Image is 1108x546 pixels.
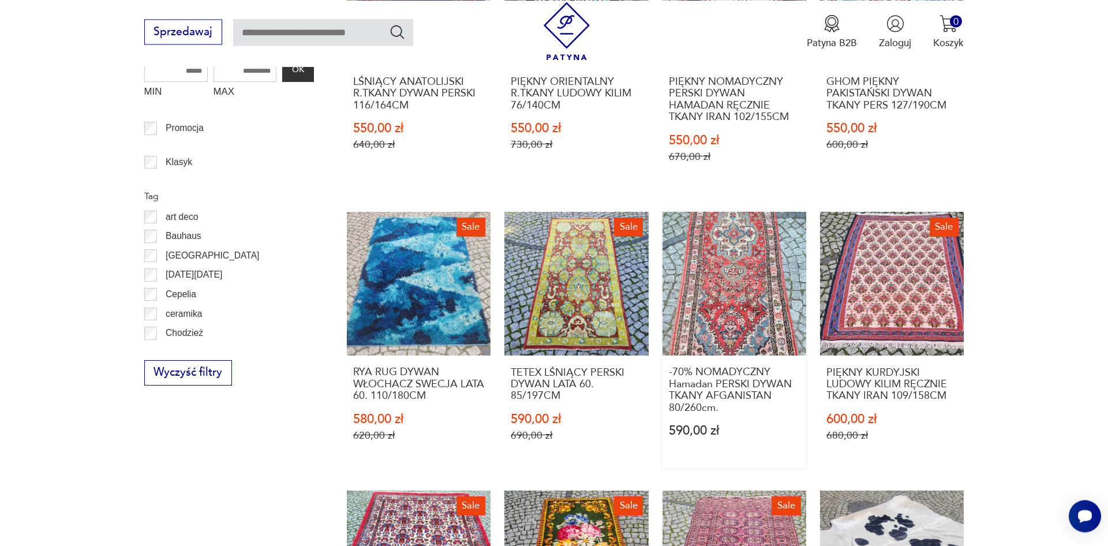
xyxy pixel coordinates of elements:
[511,413,642,425] p: 590,00 zł
[166,345,200,360] p: Ćmielów
[144,19,222,44] button: Sprzedawaj
[511,139,642,151] p: 730,00 zł
[511,367,642,402] h3: TETEX LŚNIĄCY PERSKI DYWAN LATA 60. 85/197CM
[879,14,911,49] button: Zaloguj
[166,326,203,341] p: Chodzież
[823,14,841,32] img: Ikona medalu
[511,76,642,111] h3: PIĘKNY ORIENTALNY R.TKANY LUDOWY KILIM 76/140CM
[166,287,196,302] p: Cepelia
[669,76,800,124] h3: PIĘKNY NOMADYCZNY PERSKI DYWAN HAMADAN RĘCZNIE TKANY IRAN 102/155CM
[879,36,911,49] p: Zaloguj
[826,139,958,151] p: 600,00 zł
[511,429,642,442] p: 690,00 zł
[826,76,958,111] h3: GHOM PIĘKNY PAKISTAŃSKI DYWAN TKANY PERS 127/190CM
[886,14,904,32] img: Ikonka użytkownika
[807,14,857,49] button: Patyna B2B
[504,212,648,469] a: SaleTETEX LŚNIĄCY PERSKI DYWAN LATA 60. 85/197CMTETEX LŚNIĄCY PERSKI DYWAN LATA 60. 85/197CM590,0...
[282,58,313,82] button: OK
[820,212,964,469] a: SalePIĘKNY KURDYJSKI LUDOWY KILIM RĘCZNIE TKANY IRAN 109/158CMPIĘKNY KURDYJSKI LUDOWY KILIM RĘCZN...
[669,425,800,437] p: 590,00 zł
[826,429,958,442] p: 680,00 zł
[166,248,259,263] p: [GEOGRAPHIC_DATA]
[807,36,857,49] p: Patyna B2B
[347,212,491,469] a: SaleRYA RUG DYWAN WŁOCHACZ SWECJA LATA 60. 110/180CMRYA RUG DYWAN WŁOCHACZ SWECJA LATA 60. 110/18...
[353,429,485,442] p: 620,00 zł
[166,121,204,136] p: Promocja
[166,267,222,282] p: [DATE][DATE]
[353,139,485,151] p: 640,00 zł
[933,14,964,49] button: 0Koszyk
[353,122,485,134] p: 550,00 zł
[166,306,202,321] p: ceramika
[538,2,596,60] img: Patyna - sklep z meblami i dekoracjami vintage
[144,82,208,104] label: MIN
[144,28,222,37] a: Sprzedawaj
[166,229,201,244] p: Bauhaus
[669,367,800,414] h3: -70% NOMADYCZNY Hamadan PERSKI DYWAN TKANY AFGANISTAN 80/260cm.
[511,122,642,134] p: 550,00 zł
[669,134,800,147] p: 550,00 zł
[214,82,277,104] label: MAX
[933,36,964,49] p: Koszyk
[807,14,857,49] a: Ikona medaluPatyna B2B
[166,155,192,170] p: Klasyk
[1069,500,1101,532] iframe: Smartsupp widget button
[166,210,198,225] p: art deco
[950,15,962,27] div: 0
[662,212,806,469] a: -70% NOMADYCZNY Hamadan PERSKI DYWAN TKANY AFGANISTAN 80/260cm.-70% NOMADYCZNY Hamadan PERSKI DYW...
[389,23,406,40] button: Szukaj
[669,151,800,163] p: 670,00 zł
[353,367,485,402] h3: RYA RUG DYWAN WŁOCHACZ SWECJA LATA 60. 110/180CM
[826,367,958,402] h3: PIĘKNY KURDYJSKI LUDOWY KILIM RĘCZNIE TKANY IRAN 109/158CM
[144,189,314,204] p: Tag
[144,360,232,386] button: Wyczyść filtry
[826,413,958,425] p: 600,00 zł
[939,14,957,32] img: Ikona koszyka
[826,122,958,134] p: 550,00 zł
[353,413,485,425] p: 580,00 zł
[353,76,485,111] h3: LŚNIĄCY ANATOLIJSKI R.TKANY DYWAN PERSKI 116/164CM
